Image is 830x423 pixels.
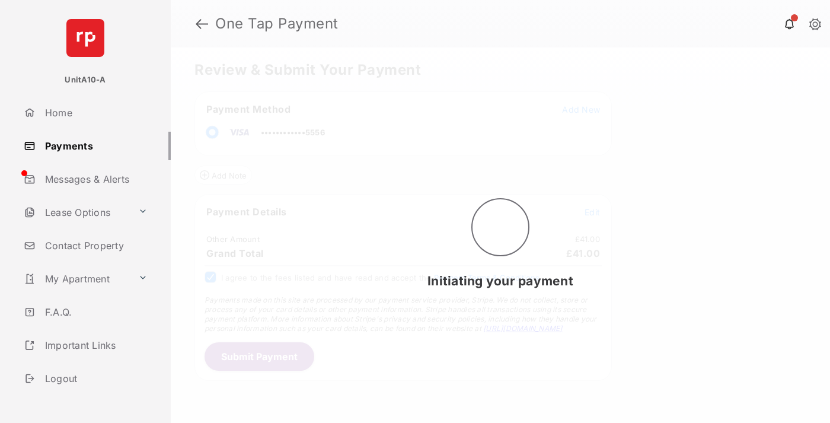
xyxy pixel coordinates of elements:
span: Initiating your payment [427,273,573,288]
a: Contact Property [19,231,171,260]
img: svg+xml;base64,PHN2ZyB4bWxucz0iaHR0cDovL3d3dy53My5vcmcvMjAwMC9zdmciIHdpZHRoPSI2NCIgaGVpZ2h0PSI2NC... [66,19,104,57]
strong: One Tap Payment [215,17,339,31]
a: My Apartment [19,265,133,293]
a: Logout [19,364,171,393]
a: Lease Options [19,198,133,227]
a: Home [19,98,171,127]
p: UnitA10-A [65,74,106,86]
a: Important Links [19,331,152,360]
a: F.A.Q. [19,298,171,326]
a: Payments [19,132,171,160]
a: Messages & Alerts [19,165,171,193]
